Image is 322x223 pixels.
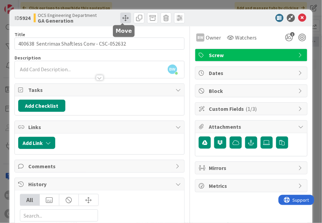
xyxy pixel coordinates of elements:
[290,32,295,36] span: 1
[209,164,295,172] span: Mirrors
[209,182,295,190] span: Metrics
[28,162,172,170] span: Comments
[20,15,30,21] b: 5924
[116,28,132,34] h5: Move
[196,33,204,42] div: BW
[28,86,172,94] span: Tasks
[209,105,295,113] span: Custom Fields
[14,55,41,61] span: Description
[18,137,55,149] button: Add Link
[38,13,97,18] span: OCS Engineering Department
[38,18,97,23] b: GA Generation
[209,123,295,131] span: Attachments
[235,33,257,42] span: Watchers
[14,14,30,22] span: ID
[209,51,295,59] span: Screw
[14,38,185,50] input: type card name here...
[14,1,31,9] span: Support
[20,209,98,222] input: Search...
[209,87,295,95] span: Block
[168,65,177,74] span: BW
[209,69,295,77] span: Dates
[14,31,25,38] label: Title
[246,105,257,112] span: ( 1/3 )
[18,100,65,112] button: Add Checklist
[206,33,221,42] span: Owner
[20,194,40,206] div: All
[28,180,172,188] span: History
[28,123,172,131] span: Links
